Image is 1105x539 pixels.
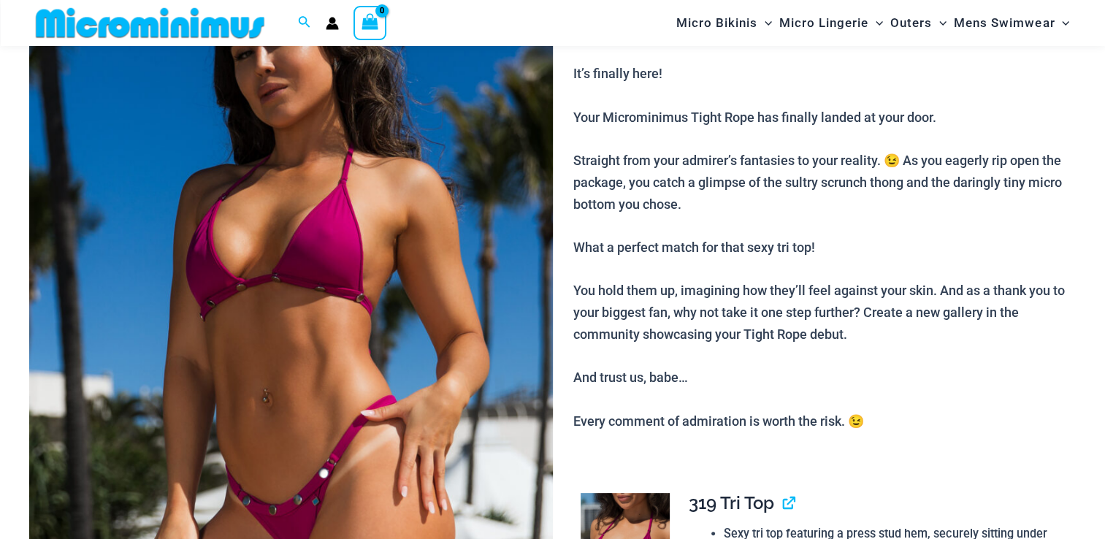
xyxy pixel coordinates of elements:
a: OutersMenu ToggleMenu Toggle [887,4,950,42]
span: Menu Toggle [1055,4,1069,42]
img: MM SHOP LOGO FLAT [30,7,270,39]
span: Micro Bikinis [676,4,757,42]
a: Micro BikinisMenu ToggleMenu Toggle [673,4,776,42]
a: Search icon link [298,14,311,32]
span: Menu Toggle [932,4,947,42]
span: Mens Swimwear [954,4,1055,42]
nav: Site Navigation [670,2,1076,44]
p: It’s finally here! Your Microminimus Tight Rope has finally landed at your door. Straight from yo... [573,63,1076,432]
span: Menu Toggle [868,4,883,42]
span: Outers [890,4,932,42]
span: Menu Toggle [757,4,772,42]
a: Mens SwimwearMenu ToggleMenu Toggle [950,4,1073,42]
a: View Shopping Cart, empty [353,6,387,39]
span: Micro Lingerie [779,4,868,42]
span: 319 Tri Top [689,492,774,513]
a: Micro LingerieMenu ToggleMenu Toggle [776,4,887,42]
a: Account icon link [326,17,339,30]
